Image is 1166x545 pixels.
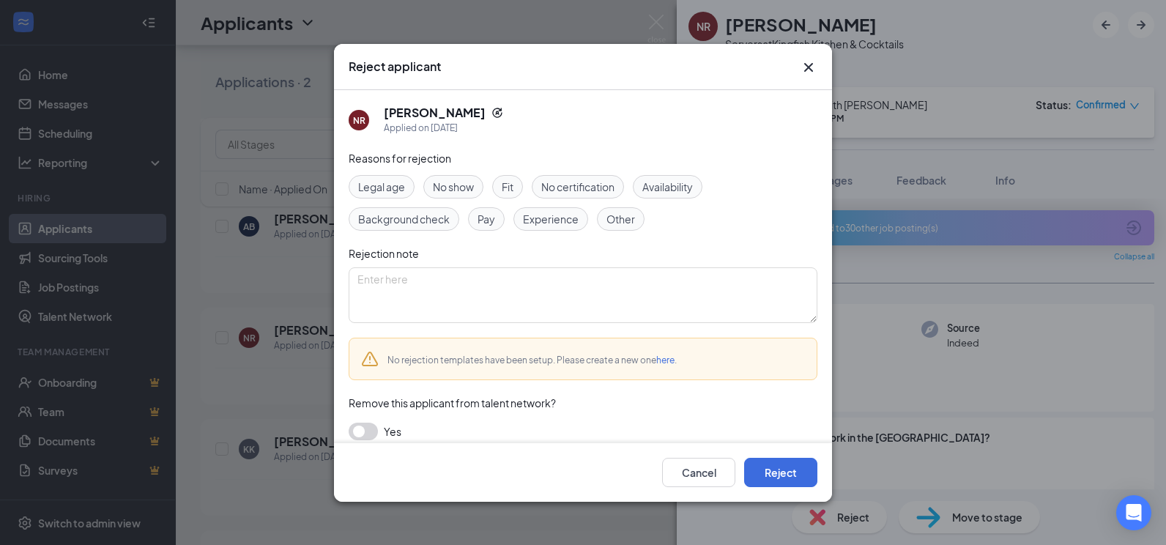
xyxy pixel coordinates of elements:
[491,107,503,119] svg: Reapply
[656,355,675,366] a: here
[800,59,817,76] button: Close
[349,396,556,409] span: Remove this applicant from talent network?
[502,179,513,195] span: Fit
[433,179,474,195] span: No show
[1116,495,1151,530] div: Open Intercom Messenger
[642,179,693,195] span: Availability
[541,179,614,195] span: No certification
[349,247,419,260] span: Rejection note
[800,59,817,76] svg: Cross
[387,355,677,366] span: No rejection templates have been setup. Please create a new one .
[349,59,441,75] h3: Reject applicant
[384,423,401,440] span: Yes
[349,152,451,165] span: Reasons for rejection
[662,457,735,486] button: Cancel
[361,350,379,368] svg: Warning
[606,211,635,227] span: Other
[478,211,495,227] span: Pay
[353,114,365,126] div: NR
[523,211,579,227] span: Experience
[384,105,486,121] h5: [PERSON_NAME]
[358,211,450,227] span: Background check
[384,121,503,136] div: Applied on [DATE]
[744,457,817,486] button: Reject
[358,179,405,195] span: Legal age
